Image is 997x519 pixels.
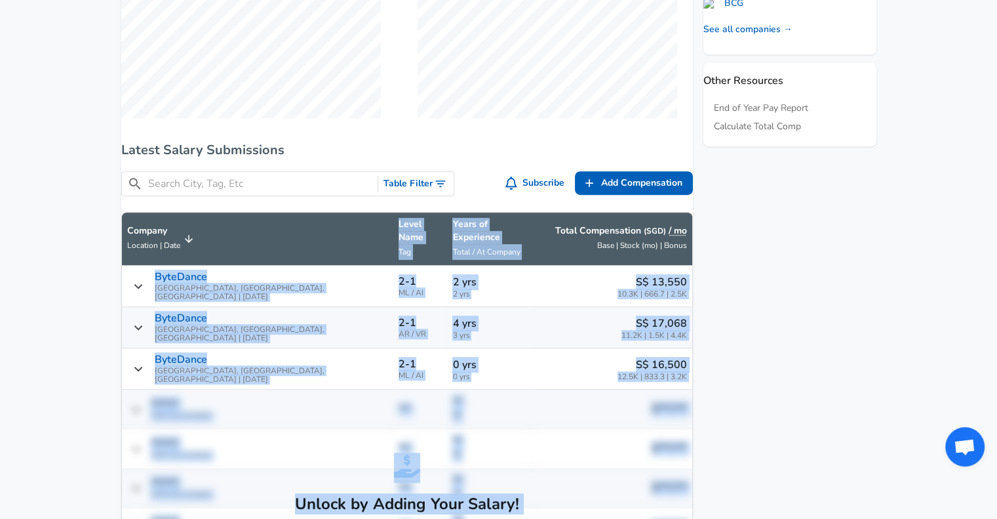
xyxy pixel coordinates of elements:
[714,120,801,133] a: Calculate Total Comp
[945,427,985,467] div: Open chat
[378,172,454,196] button: Toggle Search Filters
[452,274,527,290] p: 2 yrs
[148,176,373,192] input: Search City, Tag, Etc
[399,317,416,329] p: 2-1
[155,367,388,384] span: [GEOGRAPHIC_DATA], [GEOGRAPHIC_DATA], [GEOGRAPHIC_DATA] | [DATE]
[452,357,527,373] p: 0 yrs
[597,240,687,251] span: Base | Stock (mo) | Bonus
[155,271,207,283] p: ByteDance
[155,312,207,324] p: ByteDance
[538,224,686,253] span: Total Compensation (SGD) / moBase | Stock (mo) | Bonus
[452,373,527,381] span: 0 yrs
[121,140,693,161] h6: Latest Salary Submissions
[601,175,682,192] span: Add Compensation
[127,224,197,253] span: CompanyLocation | Date
[617,357,687,373] p: S$ 16,500
[617,290,687,299] span: 10.3K | 666.7 | 2.5K
[669,224,687,238] button: / mo
[452,247,520,257] span: Total / At Company
[575,171,693,196] a: Add Compensation
[394,453,420,479] img: svg+xml;base64,PHN2ZyB4bWxucz0iaHR0cDovL3d3dy53My5vcmcvMjAwMC9zdmciIGZpbGw9IiMyNjhERUMiIHZpZXdCb3...
[644,226,666,237] button: (SGD)
[621,331,687,340] span: 11.2K | 1.5K | 4.4K
[399,371,442,380] span: ML / AI
[452,316,527,331] p: 4 yrs
[155,354,207,365] p: ByteDance
[155,325,388,343] span: [GEOGRAPHIC_DATA], [GEOGRAPHIC_DATA], [GEOGRAPHIC_DATA] | [DATE]
[399,289,442,297] span: ML / AI
[399,358,416,370] p: 2-1
[196,493,618,514] h5: Unlock by Adding Your Salary!
[617,274,687,290] p: S$ 13,550
[703,62,876,89] p: Other Resources
[399,218,442,244] p: Level Name
[503,171,570,196] button: Subscribe
[703,23,792,36] a: See all companies →
[399,330,442,339] span: AR / VR
[155,284,388,301] span: [GEOGRAPHIC_DATA], [GEOGRAPHIC_DATA], [GEOGRAPHIC_DATA] | [DATE]
[452,290,527,299] span: 2 yrs
[127,224,180,238] p: Company
[399,276,416,287] p: 2-1
[127,240,180,251] span: Location | Date
[621,316,687,331] p: S$ 17,068
[714,102,808,115] a: End of Year Pay Report
[555,224,687,238] p: Total Compensation
[617,373,687,381] span: 12.5K | 833.3 | 3.2K
[399,247,411,257] span: Tag
[452,218,527,244] p: Years of Experience
[452,331,527,340] span: 3 yrs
